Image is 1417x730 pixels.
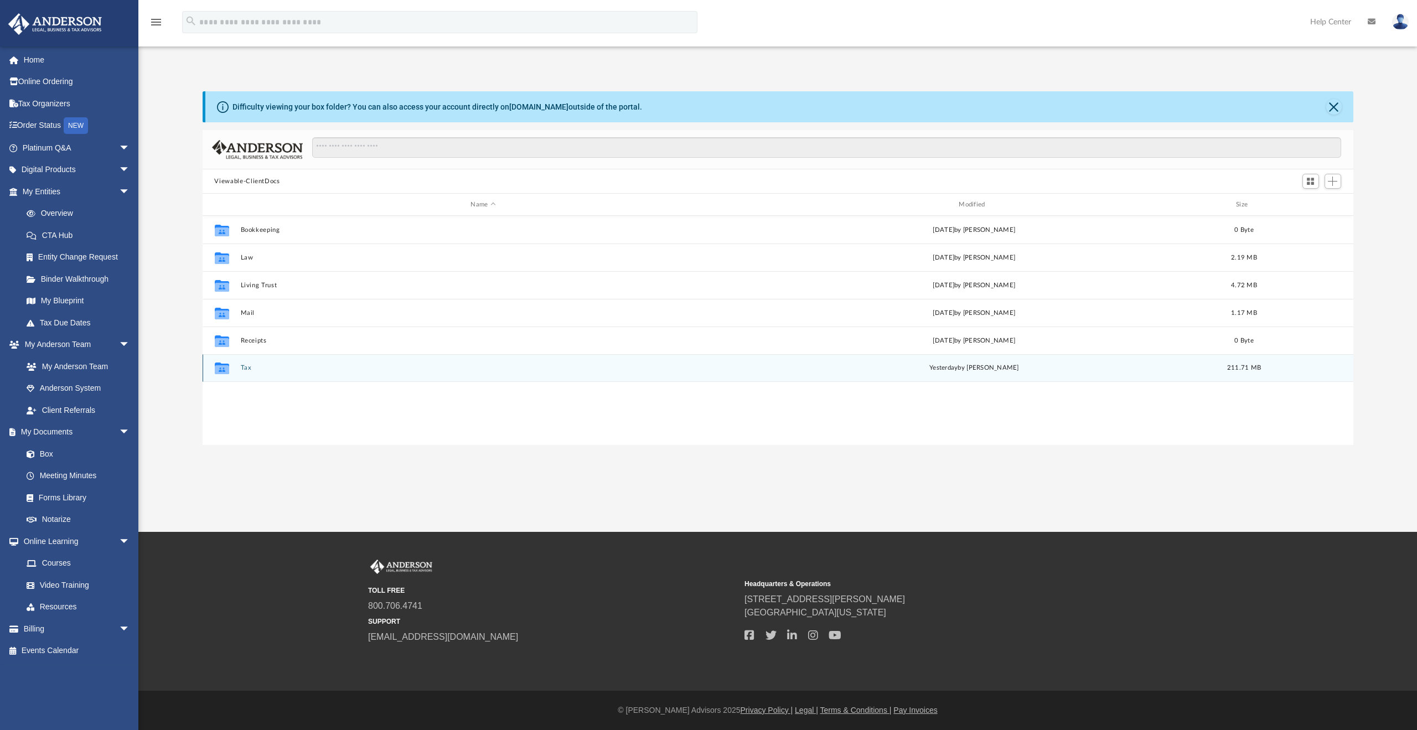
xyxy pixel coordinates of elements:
a: menu [149,21,163,29]
span: arrow_drop_down [119,618,141,640]
span: 211.71 MB [1227,365,1260,371]
span: arrow_drop_down [119,180,141,203]
a: Terms & Conditions | [820,706,892,715]
div: [DATE] by [PERSON_NAME] [731,225,1217,235]
div: grid [203,216,1353,445]
button: Law [240,254,726,261]
div: id [1271,200,1348,210]
button: Living Trust [240,282,726,289]
span: arrow_drop_down [119,334,141,356]
button: Add [1325,174,1341,189]
i: menu [149,15,163,29]
a: Tax Due Dates [15,312,147,334]
a: Pay Invoices [893,706,937,715]
button: Switch to Grid View [1302,174,1319,189]
span: arrow_drop_down [119,137,141,159]
a: Client Referrals [15,399,141,421]
div: [DATE] by [PERSON_NAME] [731,308,1217,318]
div: Modified [731,200,1217,210]
div: by [PERSON_NAME] [731,363,1217,373]
span: 1.17 MB [1231,310,1257,316]
input: Search files and folders [312,137,1341,158]
div: Difficulty viewing your box folder? You can also access your account directly on outside of the p... [232,101,642,113]
button: Close [1326,99,1342,115]
div: NEW [64,117,88,134]
a: Binder Walkthrough [15,268,147,290]
a: Digital Productsarrow_drop_down [8,159,147,181]
a: Privacy Policy | [741,706,793,715]
a: Entity Change Request [15,246,147,268]
a: Anderson System [15,377,141,400]
a: Online Ordering [8,71,147,93]
a: [GEOGRAPHIC_DATA][US_STATE] [744,608,886,617]
div: [DATE] by [PERSON_NAME] [731,253,1217,263]
a: Video Training [15,574,136,596]
div: Size [1222,200,1266,210]
a: Forms Library [15,486,136,509]
a: [STREET_ADDRESS][PERSON_NAME] [744,594,905,604]
button: Bookkeeping [240,226,726,234]
a: My Documentsarrow_drop_down [8,421,141,443]
a: Courses [15,552,141,574]
span: 4.72 MB [1231,282,1257,288]
a: Notarize [15,509,141,531]
button: Viewable-ClientDocs [214,177,280,187]
div: [DATE] by [PERSON_NAME] [731,336,1217,346]
a: Online Learningarrow_drop_down [8,530,141,552]
a: My Blueprint [15,290,141,312]
a: Events Calendar [8,640,147,662]
span: 2.19 MB [1231,255,1257,261]
span: 0 Byte [1234,227,1254,233]
img: Anderson Advisors Platinum Portal [5,13,105,35]
a: 800.706.4741 [368,601,422,610]
a: Overview [15,203,147,225]
a: My Anderson Team [15,355,136,377]
a: [DOMAIN_NAME] [509,102,568,111]
span: arrow_drop_down [119,421,141,444]
i: search [185,15,197,27]
span: arrow_drop_down [119,159,141,182]
small: SUPPORT [368,617,737,627]
div: id [207,200,235,210]
a: Meeting Minutes [15,465,141,487]
a: Billingarrow_drop_down [8,618,147,640]
div: Name [240,200,726,210]
a: Platinum Q&Aarrow_drop_down [8,137,147,159]
div: © [PERSON_NAME] Advisors 2025 [138,705,1417,716]
img: User Pic [1392,14,1409,30]
span: arrow_drop_down [119,530,141,553]
a: My Entitiesarrow_drop_down [8,180,147,203]
a: Resources [15,596,141,618]
a: [EMAIL_ADDRESS][DOMAIN_NAME] [368,632,518,641]
a: Tax Organizers [8,92,147,115]
div: [DATE] by [PERSON_NAME] [731,281,1217,291]
span: 0 Byte [1234,338,1254,344]
a: Box [15,443,136,465]
a: Legal | [795,706,818,715]
button: Tax [240,364,726,371]
button: Mail [240,309,726,317]
span: yesterday [929,365,958,371]
img: Anderson Advisors Platinum Portal [368,560,435,574]
button: Receipts [240,337,726,344]
small: Headquarters & Operations [744,579,1113,589]
a: CTA Hub [15,224,147,246]
a: Home [8,49,147,71]
a: Order StatusNEW [8,115,147,137]
a: My Anderson Teamarrow_drop_down [8,334,141,356]
small: TOLL FREE [368,586,737,596]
